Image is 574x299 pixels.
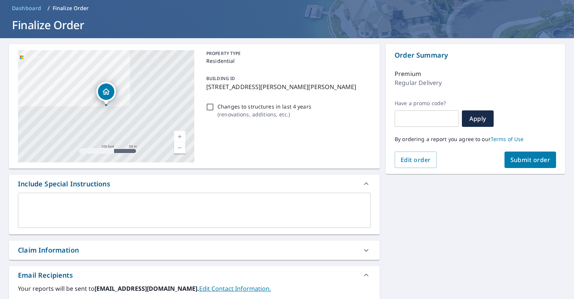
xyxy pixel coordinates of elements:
label: Your reports will be sent to [18,284,371,293]
div: Claim Information [18,245,79,255]
div: Email Recipients [18,270,73,280]
p: By ordering a report you agree to our [395,136,556,143]
p: Changes to structures in last 4 years [217,103,311,110]
p: [STREET_ADDRESS][PERSON_NAME][PERSON_NAME] [206,82,368,91]
label: Have a promo code? [395,100,459,107]
div: Include Special Instructions [9,175,380,193]
div: Include Special Instructions [18,179,110,189]
a: Terms of Use [491,135,524,143]
a: Current Level 17, Zoom In [174,131,185,142]
p: Premium [395,69,421,78]
a: EditContactInfo [199,284,271,293]
h1: Finalize Order [9,17,565,33]
p: PROPERTY TYPE [206,50,368,57]
p: Residential [206,57,368,65]
a: Current Level 17, Zoom Out [174,142,185,153]
button: Submit order [504,152,556,168]
nav: breadcrumb [9,2,565,14]
p: Order Summary [395,50,556,60]
p: BUILDING ID [206,75,235,82]
div: Dropped pin, building 1, Residential property, 1397 Wynne Ave Saint Paul, MN 55108 [96,82,116,105]
b: [EMAIL_ADDRESS][DOMAIN_NAME]. [95,284,199,293]
span: Edit order [401,156,431,164]
li: / [47,4,50,13]
div: Email Recipients [9,266,380,284]
button: Edit order [395,152,437,168]
span: Submit order [510,156,550,164]
p: ( renovations, additions, etc. ) [217,110,311,118]
p: Regular Delivery [395,78,442,87]
button: Apply [462,110,494,127]
div: Claim Information [9,241,380,260]
span: Dashboard [12,4,41,12]
span: Apply [468,115,488,123]
a: Dashboard [9,2,44,14]
p: Finalize Order [53,4,89,12]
